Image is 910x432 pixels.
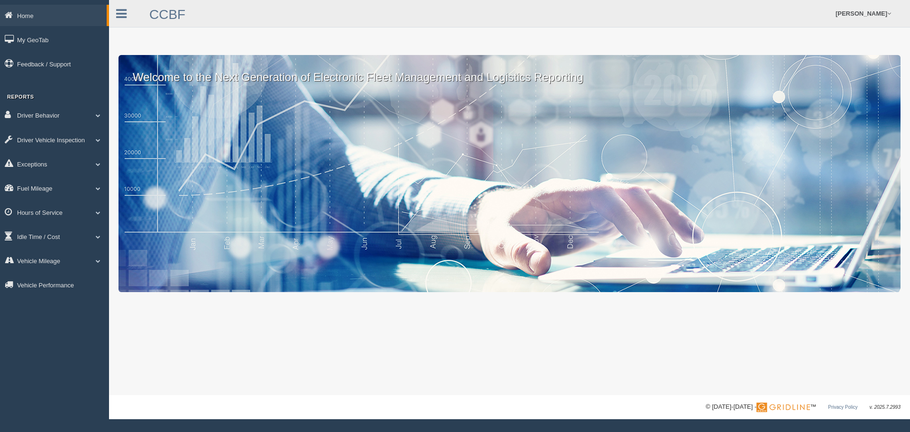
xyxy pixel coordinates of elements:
[118,55,901,85] p: Welcome to the Next Generation of Electronic Fleet Management and Logistics Reporting
[828,404,857,410] a: Privacy Policy
[706,402,901,412] div: © [DATE]-[DATE] - ™
[149,7,185,22] a: CCBF
[756,403,810,412] img: Gridline
[870,404,901,410] span: v. 2025.7.2993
